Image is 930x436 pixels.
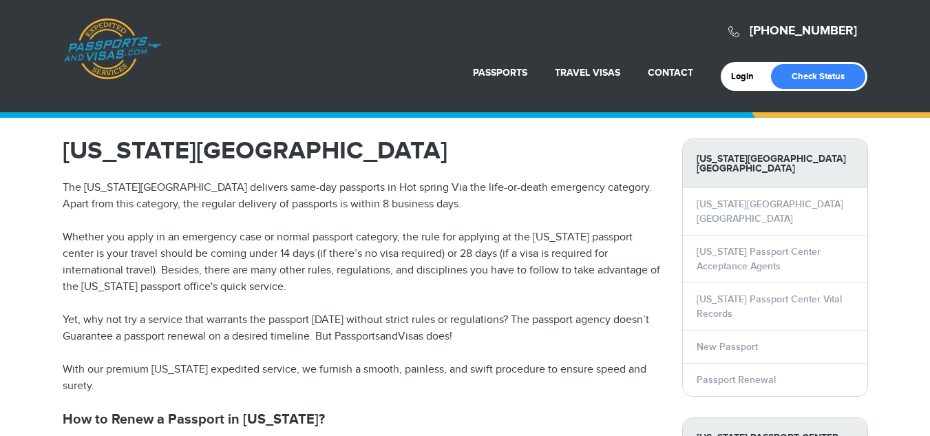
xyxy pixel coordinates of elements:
a: Check Status [771,64,865,89]
a: [US_STATE] Passport Center Vital Records [697,293,842,320]
p: Yet, why not try a service that warrants the passport [DATE] without strict rules or regulations?... [63,312,662,345]
p: With our premium [US_STATE] expedited service, we furnish a smooth, painless, and swift procedure... [63,362,662,395]
p: The [US_STATE][GEOGRAPHIC_DATA] delivers same-day passports in Hot spring Via the life-or-death e... [63,180,662,213]
strong: [US_STATE][GEOGRAPHIC_DATA] [GEOGRAPHIC_DATA] [683,139,867,188]
a: [US_STATE][GEOGRAPHIC_DATA] [GEOGRAPHIC_DATA] [697,198,843,225]
a: [PHONE_NUMBER] [750,23,857,39]
a: Passports & [DOMAIN_NAME] [63,18,161,80]
a: Passports [473,67,527,79]
a: Travel Visas [555,67,620,79]
h1: [US_STATE][GEOGRAPHIC_DATA] [63,138,662,163]
p: Whether you apply in an emergency case or normal passport category, the rule for applying at the ... [63,229,662,295]
a: Passport Renewal [697,374,776,386]
a: Contact [648,67,693,79]
a: Login [731,71,763,82]
a: New Passport [697,341,758,353]
strong: How to Renew a Passport in [US_STATE]? [63,411,325,428]
a: [US_STATE] Passport Center Acceptance Agents [697,246,821,272]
